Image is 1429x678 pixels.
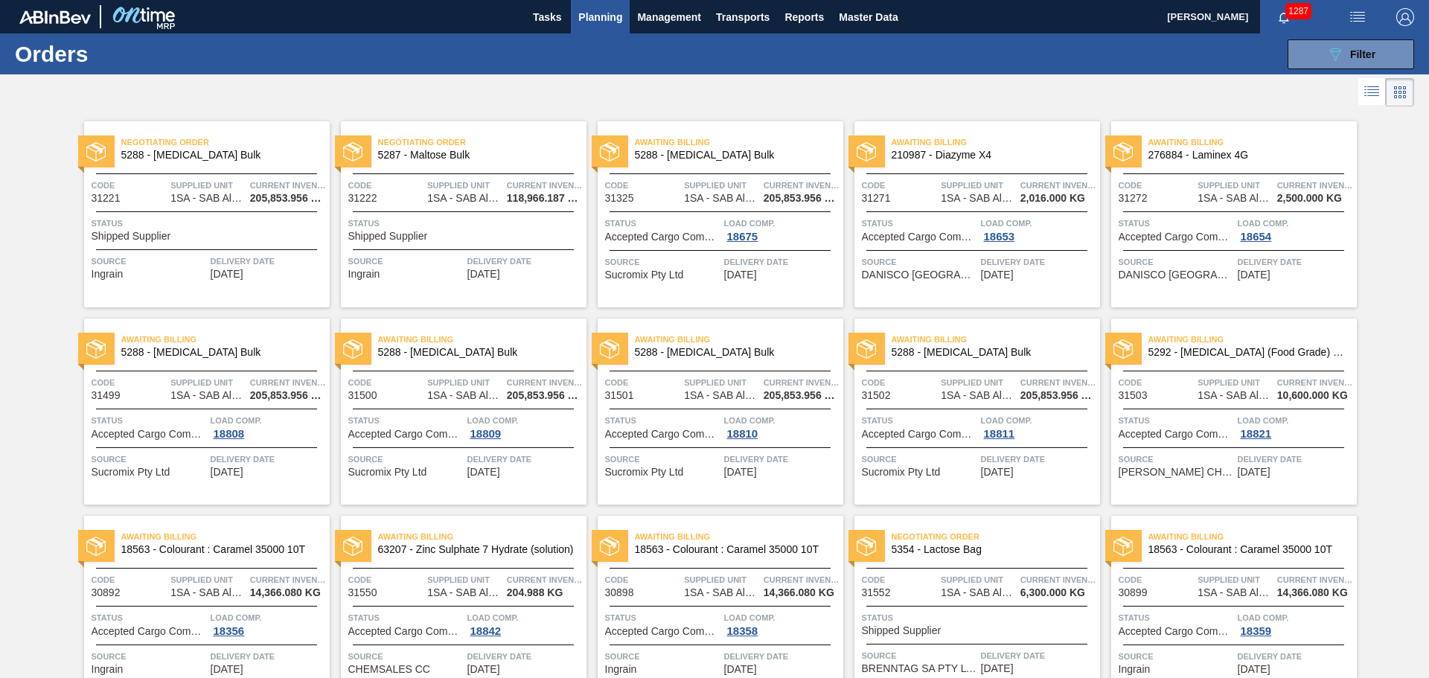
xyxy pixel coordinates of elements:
[507,178,583,193] span: Current inventory
[1288,39,1414,69] button: Filter
[1020,587,1085,598] span: 6,300.000 KG
[724,255,840,269] span: Delivery Date
[1277,375,1353,390] span: Current inventory
[1119,587,1148,598] span: 30899
[724,649,840,664] span: Delivery Date
[862,467,941,478] span: Sucromix Pty Ltd
[684,572,760,587] span: Supplied Unit
[1148,347,1345,358] span: 5292 - Calcium Chloride (Food Grade) flakes
[605,269,684,281] span: Sucromix Pty Ltd
[211,254,326,269] span: Delivery Date
[605,390,634,401] span: 31501
[121,135,330,150] span: Negotiating Order
[635,135,843,150] span: Awaiting Billing
[330,121,586,307] a: statusNegotiating Order5287 - Maltose BulkCode31222Supplied Unit1SA - SAB Alrode BreweryCurrent i...
[427,572,503,587] span: Supplied Unit
[427,193,502,204] span: 1SA - SAB Alrode Brewery
[981,269,1014,281] span: 09/08/2025
[981,648,1096,663] span: Delivery Date
[981,216,1096,231] span: Load Comp.
[605,255,720,269] span: Source
[1198,193,1272,204] span: 1SA - SAB Alrode Brewery
[73,319,330,505] a: statusAwaiting Billing5288 - [MEDICAL_DATA] BulkCode31499Supplied Unit1SA - SAB Alrode BreweryCur...
[1148,332,1357,347] span: Awaiting Billing
[862,255,977,269] span: Source
[724,625,761,637] div: 18358
[600,537,619,556] img: status
[839,8,898,26] span: Master Data
[1238,452,1353,467] span: Delivery Date
[605,587,634,598] span: 30898
[1350,48,1375,60] span: Filter
[1198,572,1273,587] span: Supplied Unit
[724,610,840,625] span: Load Comp.
[716,8,770,26] span: Transports
[600,339,619,359] img: status
[1119,269,1234,281] span: DANISCO SOUTH AFRICA (PTY) LTD
[605,610,720,625] span: Status
[343,537,362,556] img: status
[1113,339,1133,359] img: status
[724,467,757,478] span: 09/10/2025
[378,135,586,150] span: Negotiating Order
[378,544,575,555] span: 63207 - Zinc Sulphate 7 Hydrate (solution)
[211,413,326,440] a: Load Comp.18808
[211,428,248,440] div: 18808
[605,178,681,193] span: Code
[1119,664,1151,675] span: Ingrain
[92,254,207,269] span: Source
[121,544,318,555] span: 18563 - Colourant : Caramel 35000 10T
[211,269,243,280] span: 08/30/2025
[981,216,1096,243] a: Load Comp.18653
[981,255,1096,269] span: Delivery Date
[892,135,1100,150] span: Awaiting Billing
[92,269,124,280] span: Ingrain
[981,413,1096,440] a: Load Comp.18811
[862,572,938,587] span: Code
[211,610,326,625] span: Load Comp.
[600,142,619,161] img: status
[1238,269,1270,281] span: 09/08/2025
[605,664,637,675] span: Ingrain
[1119,413,1234,428] span: Status
[92,649,207,664] span: Source
[427,375,503,390] span: Supplied Unit
[170,193,245,204] span: 1SA - SAB Alrode Brewery
[507,572,583,587] span: Current inventory
[892,347,1088,358] span: 5288 - Dextrose Bulk
[378,529,586,544] span: Awaiting Billing
[1238,231,1275,243] div: 18654
[348,649,464,664] span: Source
[1238,610,1353,625] span: Load Comp.
[941,178,1017,193] span: Supplied Unit
[507,375,583,390] span: Current inventory
[170,375,246,390] span: Supplied Unit
[578,8,622,26] span: Planning
[19,10,91,24] img: TNhmsLtSVTkK8tSr43FrP2fwEKptu5GPRR3wAAAABJRU5ErkJggg==
[637,8,701,26] span: Management
[862,663,977,674] span: BRENNTAG SA PTY LTD
[467,269,500,280] span: 08/30/2025
[981,428,1018,440] div: 18811
[981,663,1014,674] span: 09/18/2025
[586,121,843,307] a: statusAwaiting Billing5288 - [MEDICAL_DATA] BulkCode31325Supplied Unit1SA - SAB Alrode BreweryCur...
[1238,255,1353,269] span: Delivery Date
[605,452,720,467] span: Source
[378,332,586,347] span: Awaiting Billing
[1020,178,1096,193] span: Current inventory
[15,45,237,63] h1: Orders
[605,572,681,587] span: Code
[586,319,843,505] a: statusAwaiting Billing5288 - [MEDICAL_DATA] BulkCode31501Supplied Unit1SA - SAB Alrode BreweryCur...
[684,178,760,193] span: Supplied Unit
[250,390,326,401] span: 205,853.956 KG
[467,452,583,467] span: Delivery Date
[1238,625,1275,637] div: 18359
[1119,231,1234,243] span: Accepted Cargo Composition
[724,269,757,281] span: 09/06/2025
[635,529,843,544] span: Awaiting Billing
[862,429,977,440] span: Accepted Cargo Composition
[1198,178,1273,193] span: Supplied Unit
[862,587,891,598] span: 31552
[343,142,362,161] img: status
[121,347,318,358] span: 5288 - Dextrose Bulk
